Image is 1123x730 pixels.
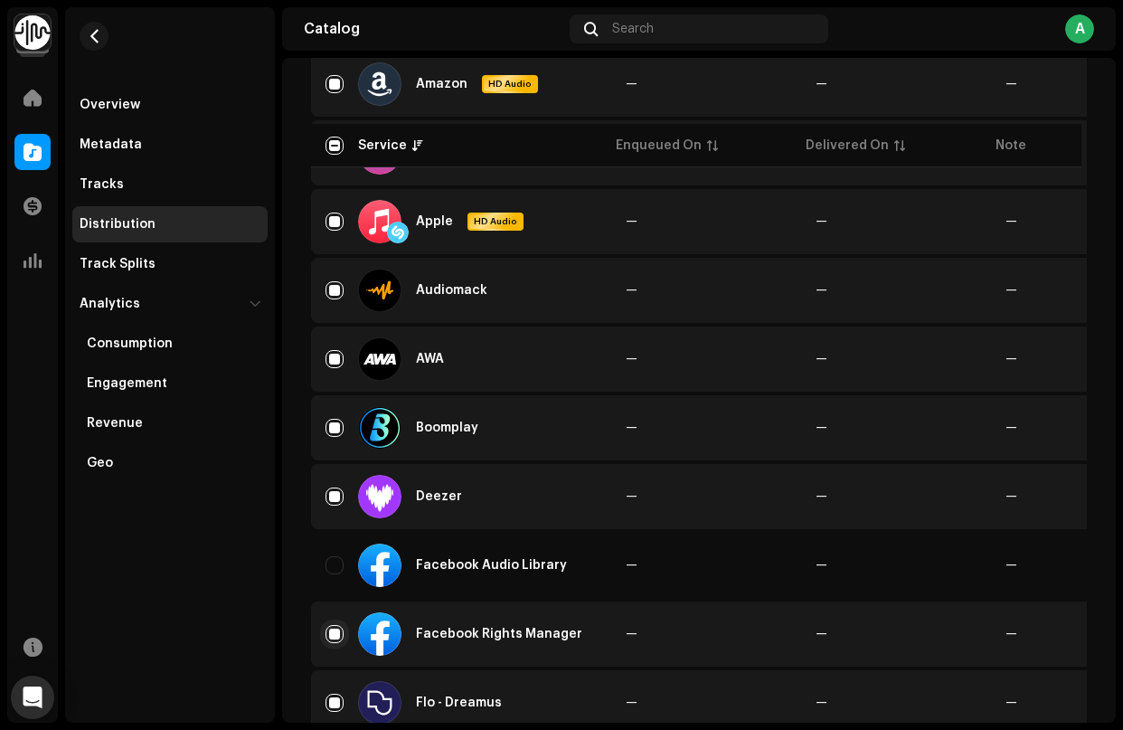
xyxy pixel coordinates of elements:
span: — [816,490,827,503]
re-m-nav-item: Metadata [72,127,268,163]
re-a-table-badge: — [1005,422,1017,434]
re-a-table-badge: — [1005,490,1017,503]
re-m-nav-item: Consumption [72,326,268,362]
div: Enqueued On [616,137,702,155]
div: Engagement [87,376,167,391]
div: Apple [416,215,453,228]
span: — [816,559,827,572]
div: Service [358,137,407,155]
img: 0f74c21f-6d1c-4dbc-9196-dbddad53419e [14,14,51,51]
span: — [626,490,637,503]
span: — [626,559,637,572]
span: — [626,353,637,365]
re-a-table-badge: — [1005,559,1017,572]
span: — [626,284,637,297]
re-a-table-badge: — [1005,628,1017,640]
re-m-nav-item: Overview [72,87,268,123]
span: — [816,215,827,228]
re-m-nav-item: Tracks [72,166,268,203]
re-m-nav-item: Geo [72,445,268,481]
re-m-nav-item: Engagement [72,365,268,402]
span: — [816,78,827,90]
div: Metadata [80,137,142,152]
re-m-nav-item: Track Splits [72,246,268,282]
span: — [816,422,827,434]
div: AWA [416,353,444,365]
span: HD Audio [469,215,522,228]
re-a-table-badge: — [1005,284,1017,297]
div: Facebook Audio Library [416,559,567,572]
div: Facebook Rights Manager [416,628,582,640]
div: Delivered On [806,137,889,155]
span: Search [612,22,654,36]
re-m-nav-item: Distribution [72,206,268,242]
div: Amazon [416,78,467,90]
div: Audiomack [416,284,487,297]
re-a-table-badge: — [1005,78,1017,90]
span: — [816,353,827,365]
div: Tracks [80,177,124,192]
span: — [816,284,827,297]
div: Geo [87,456,113,470]
re-a-table-badge: — [1005,353,1017,365]
span: — [626,215,637,228]
span: — [626,628,637,640]
re-m-nav-item: Revenue [72,405,268,441]
re-m-nav-dropdown: Analytics [72,286,268,481]
span: — [816,628,827,640]
div: Overview [80,98,140,112]
span: — [626,422,637,434]
div: Catalog [304,22,562,36]
div: Track Splits [80,257,156,271]
span: — [626,697,637,709]
div: Boomplay [416,422,478,434]
div: Deezer [416,490,462,503]
div: Distribution [80,217,156,232]
span: — [626,78,637,90]
re-a-table-badge: — [1005,215,1017,228]
div: Revenue [87,416,143,431]
span: HD Audio [484,78,536,90]
div: Analytics [80,297,140,311]
re-a-table-badge: — [1005,697,1017,709]
div: Flo - Dreamus [416,697,502,709]
span: — [816,697,827,709]
div: A [1065,14,1094,43]
div: Open Intercom Messenger [11,676,54,719]
div: Consumption [87,337,173,351]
